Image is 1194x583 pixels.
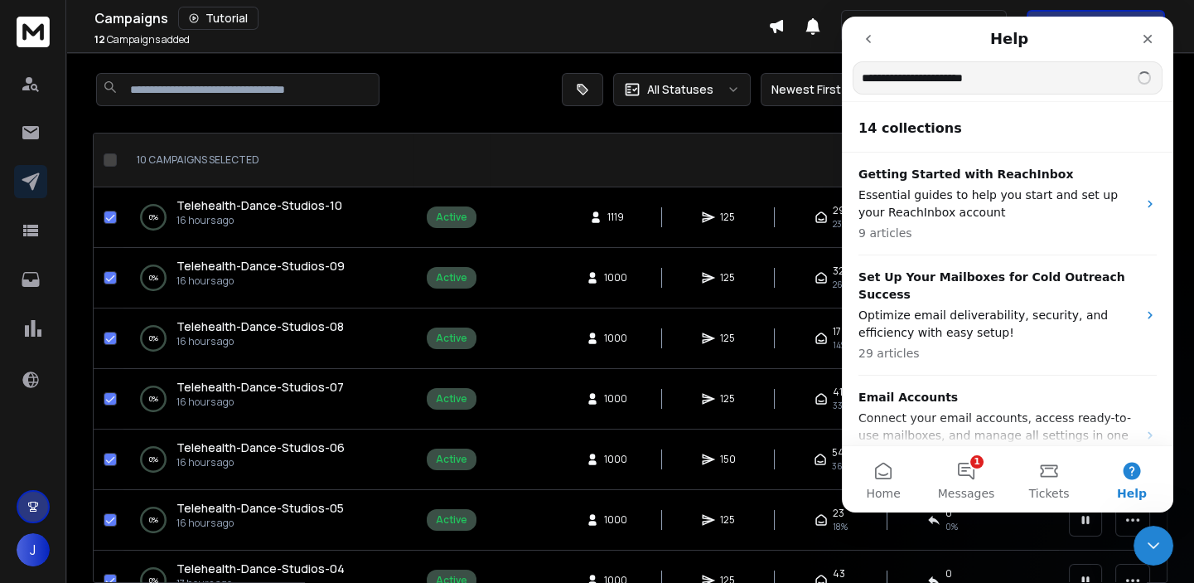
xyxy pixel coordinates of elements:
[149,330,158,347] p: 0 %
[1027,10,1165,43] button: Get Free Credits
[176,258,345,274] span: Telehealth-Dance-Studios-09
[436,392,467,406] div: Active
[833,386,843,399] span: 41
[149,451,158,468] p: 0 %
[176,500,344,517] a: Telehealth-Dance-Studios-05
[720,271,737,284] span: 125
[123,430,413,490] td: 0%Telehealth-Dance-Studios-0616 hours ago
[149,209,158,226] p: 0 %
[123,134,413,187] th: 10 campaigns selected
[176,258,345,274] a: Telehealth-Dance-Studios-09
[833,338,848,352] span: 14 %
[833,278,849,291] span: 26 %
[720,332,737,345] span: 125
[123,309,413,369] td: 0%Telehealth-Dance-Studios-0816 hours ago
[436,271,467,284] div: Active
[1134,526,1173,566] iframe: Intercom live chat
[436,211,467,224] div: Active
[149,270,158,286] p: 0 %
[176,517,344,530] p: 16 hours ago
[436,332,467,345] div: Active
[149,391,158,407] p: 0 %
[94,32,105,46] span: 12
[178,7,259,30] button: Tutorial
[176,379,344,396] a: Telehealth-Dance-Studios-07
[833,399,849,412] span: 33 %
[604,392,627,406] span: 1000
[842,17,1173,513] iframe: Intercom live chat
[176,197,342,214] a: Telehealth-Dance-Studios-10
[604,513,627,527] span: 1000
[833,204,845,217] span: 29
[720,513,737,527] span: 125
[607,211,624,224] span: 1119
[123,490,413,551] td: 0%Telehealth-Dance-Studios-0516 hours ago
[604,453,627,466] span: 1000
[176,440,345,455] span: Telehealth-Dance-Studios-06
[761,73,881,106] button: Newest First
[123,248,413,309] td: 0%Telehealth-Dance-Studios-0916 hours ago
[833,520,848,533] span: 18 %
[176,561,345,577] a: Telehealth-Dance-Studios-04
[176,318,344,335] a: Telehealth-Dance-Studios-08
[176,318,344,334] span: Telehealth-Dance-Studios-08
[832,459,849,473] span: 36 %
[647,81,713,98] p: All Statuses
[436,453,467,466] div: Active
[176,456,345,469] p: 16 hours ago
[945,567,952,581] span: 0
[176,197,342,213] span: Telehealth-Dance-Studios-10
[604,332,627,345] span: 1000
[436,513,467,527] div: Active
[176,274,345,288] p: 16 hours ago
[123,369,413,430] td: 0%Telehealth-Dance-Studios-0716 hours ago
[149,512,158,528] p: 0 %
[945,507,952,520] span: 0
[17,533,50,566] button: J
[94,33,190,46] p: Campaigns added
[176,561,345,576] span: Telehealth-Dance-Studios-04
[94,7,768,30] div: Campaigns
[720,392,737,406] span: 125
[720,211,737,224] span: 125
[833,567,845,581] span: 43
[604,271,627,284] span: 1000
[833,507,844,520] span: 23
[832,446,844,459] span: 54
[720,453,737,466] span: 150
[945,520,958,533] span: 0 %
[123,187,413,248] td: 0%Telehealth-Dance-Studios-1016 hours ago
[833,217,848,231] span: 23 %
[833,265,844,278] span: 32
[176,440,345,456] a: Telehealth-Dance-Studios-06
[176,335,344,348] p: 16 hours ago
[833,325,841,338] span: 17
[176,396,344,409] p: 16 hours ago
[176,214,342,227] p: 16 hours ago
